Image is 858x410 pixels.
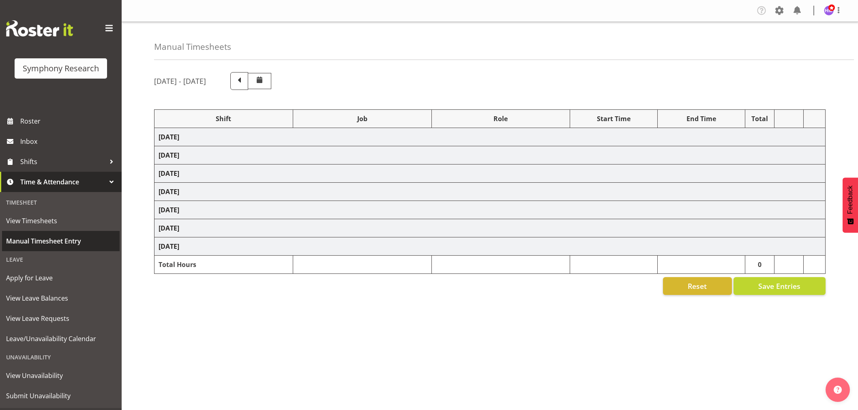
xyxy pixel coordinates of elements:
a: Manual Timesheet Entry [2,231,120,251]
a: View Leave Requests [2,308,120,329]
span: Leave/Unavailability Calendar [6,333,116,345]
td: 0 [745,256,774,274]
div: Leave [2,251,120,268]
a: View Timesheets [2,211,120,231]
button: Reset [663,277,732,295]
img: help-xxl-2.png [834,386,842,394]
td: [DATE] [154,219,826,237]
td: [DATE] [154,146,826,164]
div: Job [297,114,427,124]
img: Rosterit website logo [6,20,73,36]
a: Submit Unavailability [2,386,120,406]
button: Save Entries [734,277,826,295]
td: [DATE] [154,164,826,183]
td: [DATE] [154,201,826,219]
span: View Timesheets [6,215,116,227]
span: Inbox [20,135,118,147]
span: Submit Unavailability [6,390,116,402]
span: View Leave Requests [6,312,116,325]
div: End Time [662,114,741,124]
span: Manual Timesheet Entry [6,235,116,247]
div: Timesheet [2,194,120,211]
button: Feedback - Show survey [843,177,858,233]
div: Start Time [574,114,653,124]
img: hitesh-makan1261.jpg [824,6,834,15]
span: Apply for Leave [6,272,116,284]
h5: [DATE] - [DATE] [154,77,206,85]
div: Unavailability [2,349,120,365]
span: View Leave Balances [6,292,116,304]
span: Save Entries [758,281,800,291]
span: Feedback [847,186,854,214]
td: [DATE] [154,183,826,201]
a: Leave/Unavailability Calendar [2,329,120,349]
div: Shift [159,114,289,124]
a: Apply for Leave [2,268,120,288]
span: Roster [20,115,118,127]
span: Reset [688,281,707,291]
td: [DATE] [154,128,826,146]
td: [DATE] [154,237,826,256]
div: Total [749,114,770,124]
div: Symphony Research [23,62,99,75]
a: View Unavailability [2,365,120,386]
span: Time & Attendance [20,176,105,188]
div: Role [436,114,566,124]
h4: Manual Timesheets [154,42,231,51]
a: View Leave Balances [2,288,120,308]
span: View Unavailability [6,369,116,382]
td: Total Hours [154,256,293,274]
span: Shifts [20,156,105,168]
